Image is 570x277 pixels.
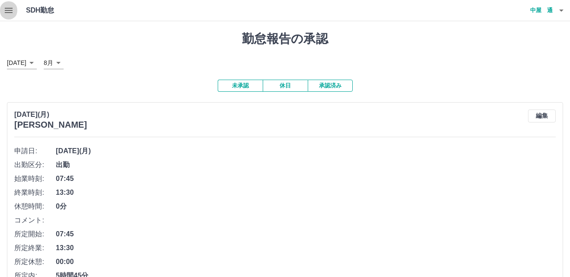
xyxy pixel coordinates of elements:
[528,110,556,122] button: 編集
[56,160,556,170] span: 出勤
[308,80,353,92] button: 承認済み
[14,110,87,120] p: [DATE](月)
[56,201,556,212] span: 0分
[14,174,56,184] span: 始業時刻:
[14,257,56,267] span: 所定休憩:
[14,187,56,198] span: 終業時刻:
[56,229,556,239] span: 07:45
[14,201,56,212] span: 休憩時間:
[56,257,556,267] span: 00:00
[14,120,87,130] h3: [PERSON_NAME]
[7,57,37,69] div: [DATE]
[218,80,263,92] button: 未承認
[44,57,64,69] div: 8月
[14,160,56,170] span: 出勤区分:
[7,32,563,46] h1: 勤怠報告の承認
[14,229,56,239] span: 所定開始:
[14,146,56,156] span: 申請日:
[56,243,556,253] span: 13:30
[14,243,56,253] span: 所定終業:
[56,187,556,198] span: 13:30
[56,174,556,184] span: 07:45
[263,80,308,92] button: 休日
[14,215,56,225] span: コメント:
[56,146,556,156] span: [DATE](月)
